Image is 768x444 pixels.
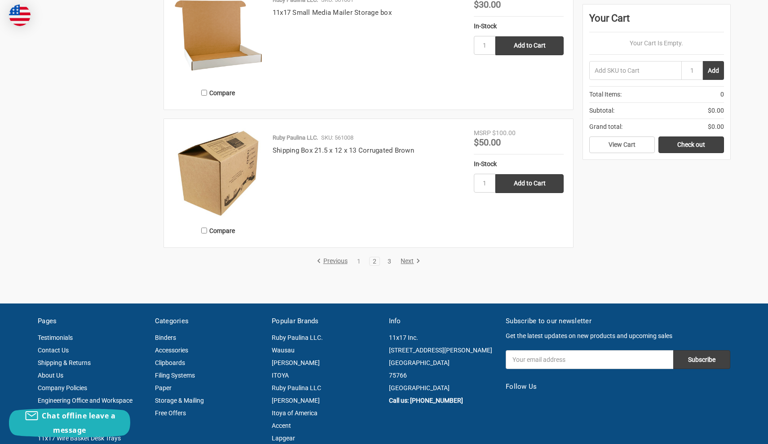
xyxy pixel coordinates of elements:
[155,347,188,354] a: Accessories
[708,122,724,132] span: $0.00
[155,372,195,379] a: Filing Systems
[474,137,501,148] span: $50.00
[38,372,63,379] a: About Us
[589,11,724,32] div: Your Cart
[474,22,564,31] div: In-Stock
[589,122,622,132] span: Grand total:
[155,397,204,404] a: Storage & Mailing
[272,334,323,341] a: Ruby Paulina LLC.
[708,106,724,115] span: $0.00
[155,409,186,417] a: Free Offers
[38,334,73,341] a: Testimonials
[272,397,320,404] a: [PERSON_NAME]
[155,384,172,391] a: Paper
[38,397,132,417] a: Engineering Office and Workspace Information Magazine
[272,435,295,442] a: Lapgear
[506,350,673,369] input: Your email address
[38,316,146,326] h5: Pages
[506,316,730,326] h5: Subscribe to our newsletter
[389,397,463,404] a: Call us: [PHONE_NUMBER]
[173,85,263,100] label: Compare
[9,409,130,437] button: Chat offline leave a message
[272,359,320,366] a: [PERSON_NAME]
[720,90,724,99] span: 0
[155,334,176,341] a: Binders
[589,136,655,154] a: View Cart
[589,61,681,80] input: Add SKU to Cart
[370,258,380,264] a: 2
[42,411,115,435] span: Chat offline leave a message
[492,129,516,136] span: $100.00
[272,384,321,391] a: Ruby Paulina LLC
[272,347,295,354] a: Wausau
[317,257,351,265] a: Previous
[389,316,497,326] h5: Info
[703,61,724,80] button: Add
[273,133,318,142] p: Ruby Paulina LLC.
[38,347,69,354] a: Contact Us
[38,359,91,366] a: Shipping & Returns
[38,435,121,442] a: 11x17 Wire Basket Desk Trays
[384,258,394,264] a: 3
[506,382,730,392] h5: Follow Us
[474,128,491,138] div: MSRP
[589,90,622,99] span: Total Items:
[354,258,364,264] a: 1
[173,223,263,238] label: Compare
[173,128,263,218] img: Shipping Box 21.5 x 12 x 13 Corrugated Brown
[273,146,414,154] a: Shipping Box 21.5 x 12 x 13 Corrugated Brown
[38,384,87,391] a: Company Policies
[273,9,392,17] a: 11x17 Small Media Mailer Storage box
[155,316,263,326] h5: Categories
[658,136,724,154] a: Check out
[321,133,353,142] p: SKU: 561008
[155,359,185,366] a: Clipboards
[589,39,724,48] p: Your Cart Is Empty.
[201,228,207,233] input: Compare
[506,331,730,341] p: Get the latest updates on new products and upcoming sales
[201,90,207,96] input: Compare
[589,106,614,115] span: Subtotal:
[389,331,497,394] address: 11x17 Inc. [STREET_ADDRESS][PERSON_NAME] [GEOGRAPHIC_DATA] 75766 [GEOGRAPHIC_DATA]
[673,350,730,369] input: Subscribe
[272,316,380,326] h5: Popular Brands
[474,159,564,169] div: In-Stock
[397,257,420,265] a: Next
[9,4,31,26] img: duty and tax information for United States
[495,174,564,193] input: Add to Cart
[495,36,564,55] input: Add to Cart
[272,372,289,379] a: ITOYA
[272,409,318,417] a: Itoya of America
[272,422,291,429] a: Accent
